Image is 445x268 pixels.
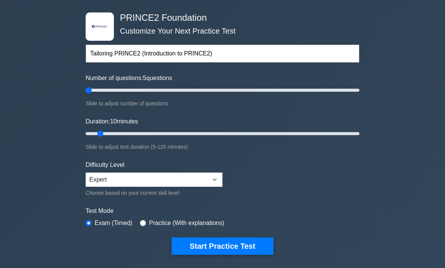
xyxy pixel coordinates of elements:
div: Slide to adjust test duration (5-120 minutes) [86,143,359,152]
label: Number of questions: questions [86,74,172,83]
div: Choose based on your current skill level [86,189,222,198]
input: Start typing to filter on topic or concept... [86,45,359,63]
button: Start Practice Test [172,238,273,255]
label: Difficulty Level [86,161,124,170]
label: Duration: minutes [86,117,138,126]
div: Slide to adjust number of questions [86,99,359,108]
h4: PRINCE2 Foundation [117,13,322,24]
span: 5 [143,75,146,82]
label: Exam (Timed) [95,219,132,228]
label: Test Mode [86,207,359,216]
label: Practice (With explanations) [149,219,224,228]
span: 10 [110,119,117,125]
